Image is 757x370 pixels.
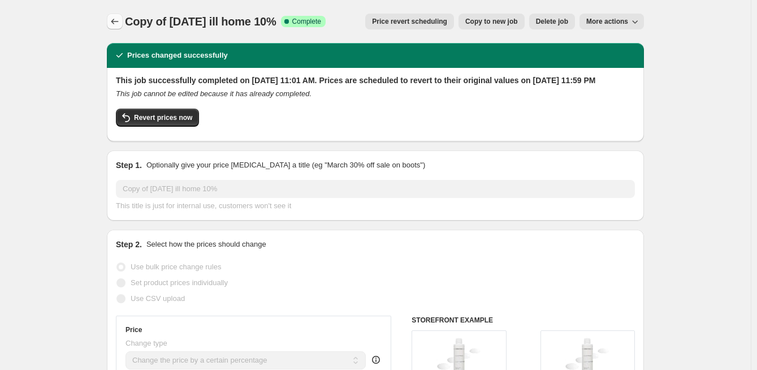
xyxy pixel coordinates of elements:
button: Price revert scheduling [365,14,454,29]
span: Copy to new job [465,17,518,26]
button: Price change jobs [107,14,123,29]
span: Delete job [536,17,568,26]
div: help [370,354,382,365]
button: More actions [579,14,644,29]
span: Revert prices now [134,113,192,122]
h2: Step 2. [116,239,142,250]
h3: Price [126,325,142,334]
span: Complete [292,17,321,26]
input: 30% off holiday sale [116,180,635,198]
span: This title is just for internal use, customers won't see it [116,201,291,210]
i: This job cannot be edited because it has already completed. [116,89,312,98]
span: Use bulk price change rules [131,263,221,271]
button: Copy to new job [458,14,525,29]
h6: STOREFRONT EXAMPLE [412,316,635,325]
p: Optionally give your price [MEDICAL_DATA] a title (eg "March 30% off sale on boots") [146,160,425,171]
span: Use CSV upload [131,294,185,303]
span: Set product prices individually [131,278,228,287]
button: Revert prices now [116,109,199,127]
span: Change type [126,339,167,347]
p: Select how the prices should change [146,239,266,250]
h2: Prices changed successfully [127,50,228,61]
button: Delete job [529,14,575,29]
h2: This job successfully completed on [DATE] 11:01 AM. Prices are scheduled to revert to their origi... [116,75,635,86]
span: Copy of [DATE] ill home 10% [125,15,276,28]
span: Price revert scheduling [372,17,447,26]
h2: Step 1. [116,160,142,171]
span: More actions [586,17,628,26]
